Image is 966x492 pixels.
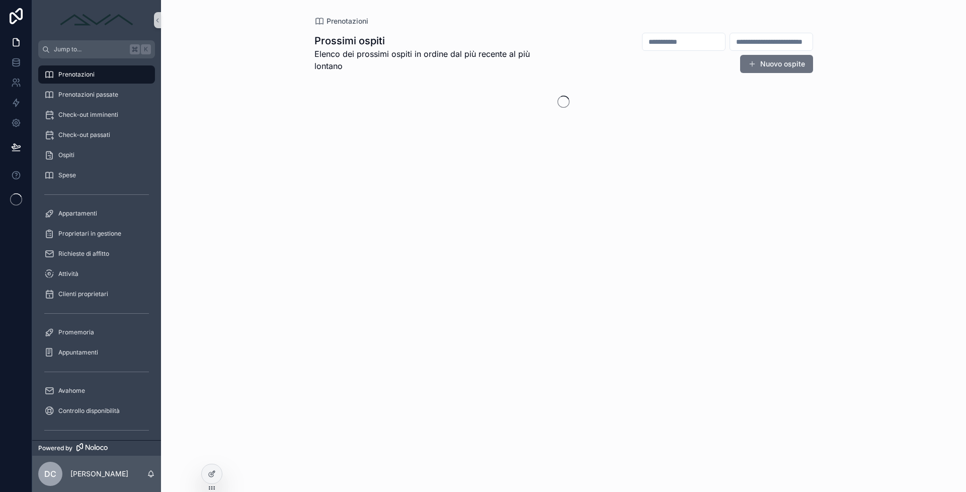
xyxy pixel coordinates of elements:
span: Prenotazioni [58,71,95,79]
span: Spese [58,171,76,179]
span: Appuntamenti [58,348,98,357]
h1: Prossimi ospiti [314,34,559,48]
a: Promemoria [38,323,155,341]
span: Check-out passati [58,131,110,139]
span: Clienti proprietari [58,290,108,298]
a: Appuntamenti [38,343,155,362]
span: Appartamenti [58,209,97,218]
span: Controllo disponibilità [58,407,120,415]
a: Check-out passati [38,126,155,144]
span: Jump to... [54,45,126,53]
span: Ospiti [58,151,74,159]
span: Check-out imminenti [58,111,118,119]
span: Elenco dei prossimi ospiti in ordine dal più recente al più lontano [314,48,559,72]
span: Promemoria [58,328,94,336]
a: Prenotazioni [314,16,368,26]
a: Attività [38,265,155,283]
a: Richieste di affitto [38,245,155,263]
button: Nuovo ospite [740,55,813,73]
span: Attività [58,270,78,278]
a: Spese [38,166,155,184]
a: Appartamenti [38,204,155,223]
p: [PERSON_NAME] [70,469,128,479]
a: Powered by [32,440,161,456]
span: Powered by [38,444,72,452]
span: Avahome [58,387,85,395]
img: App logo [56,12,137,28]
a: Controllo disponibilità [38,402,155,420]
a: Prenotazioni passate [38,86,155,104]
span: Prenotazioni passate [58,91,118,99]
a: Avahome [38,382,155,400]
span: DC [44,468,56,480]
a: Ospiti [38,146,155,164]
span: Richieste di affitto [58,250,109,258]
div: scrollable content [32,58,161,440]
button: Jump to...K [38,40,155,58]
span: Proprietari in gestione [58,230,121,238]
a: Prenotazioni [38,65,155,84]
span: Prenotazioni [327,16,368,26]
a: Proprietari in gestione [38,225,155,243]
span: K [142,45,150,53]
a: Clienti proprietari [38,285,155,303]
a: Check-out imminenti [38,106,155,124]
